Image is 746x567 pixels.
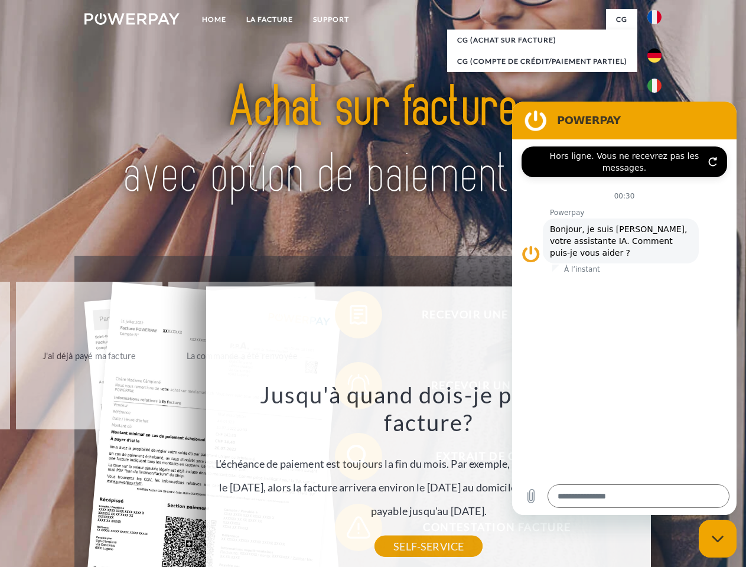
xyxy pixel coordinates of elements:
a: CG [606,9,637,30]
img: title-powerpay_fr.svg [113,57,633,226]
a: CG (Compte de crédit/paiement partiel) [447,51,637,72]
a: Home [192,9,236,30]
img: fr [647,10,662,24]
a: SELF-SERVICE [374,536,483,557]
div: La commande a été renvoyée [175,347,308,363]
iframe: Bouton de lancement de la fenêtre de messagerie, conversation en cours [699,520,737,558]
a: CG (achat sur facture) [447,30,637,51]
a: LA FACTURE [236,9,303,30]
iframe: Fenêtre de messagerie [512,102,737,515]
img: de [647,48,662,63]
div: L'échéance de paiement est toujours la fin du mois. Par exemple, si la commande a été passée le [... [213,380,644,546]
div: J'ai déjà payé ma facture [23,347,156,363]
img: logo-powerpay-white.svg [84,13,180,25]
a: Support [303,9,359,30]
img: it [647,79,662,93]
h3: Jusqu'à quand dois-je payer ma facture? [213,380,644,437]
